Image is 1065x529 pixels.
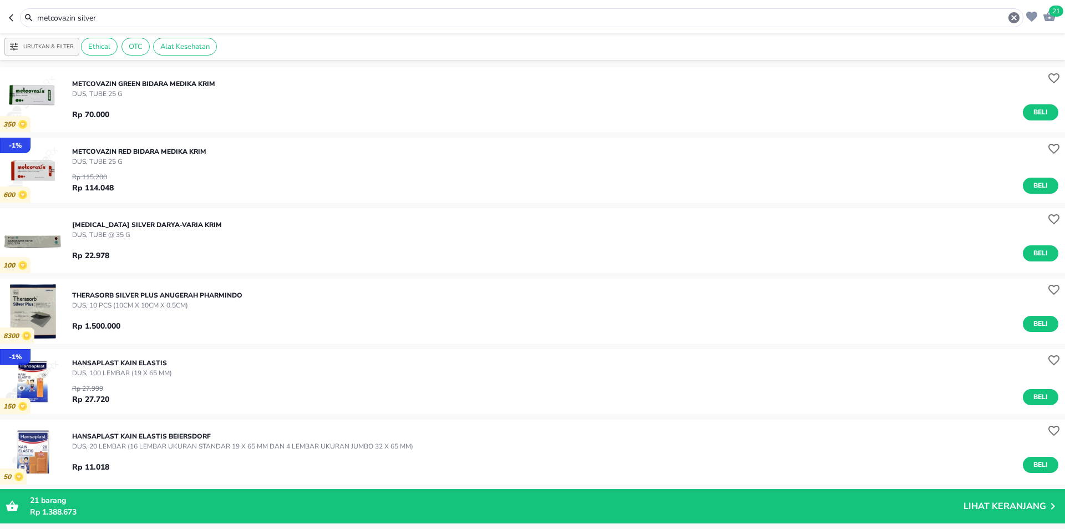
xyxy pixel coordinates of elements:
button: Urutkan & Filter [4,38,79,56]
div: Ethical [81,38,118,56]
p: DUS, 100 LEMBAR (19 x 65 mm) [72,368,172,378]
span: Beli [1031,248,1050,259]
p: METCOVAZIN RED Bidara Medika KRIM [72,147,206,157]
span: Rp 1.388.673 [30,507,77,517]
button: Beli [1023,104,1058,120]
p: 150 [3,402,18,411]
span: Beli [1031,459,1050,471]
p: DUS, TUBE @ 35 G [72,230,222,240]
p: 50 [3,473,14,481]
p: 8300 [3,332,22,340]
p: Rp 114.048 [72,182,114,194]
button: Beli [1023,316,1058,332]
span: Beli [1031,391,1050,403]
p: DUS, TUBE 25 G [72,89,215,99]
p: barang [30,495,963,506]
p: - 1 % [9,352,22,362]
input: Cari 4000+ produk di sini [36,12,1007,24]
button: Beli [1023,389,1058,405]
div: Alat Kesehatan [153,38,217,56]
p: [MEDICAL_DATA] SILVER Darya-Varia KRIM [72,220,222,230]
p: DUS, 20 Lembar (16 Lembar ukuran Standar 19 x 65 mm dan 4 Lembar ukuran Jumbo 32 x 65 mm) [72,441,413,451]
button: Beli [1023,245,1058,261]
p: DUS, 10 PCS (10cm x 10cm x 0.5cm) [72,300,242,310]
div: OTC [121,38,150,56]
p: HANSAPLAST KAIN ELASTIS [72,358,172,368]
p: DUS, TUBE 25 G [72,157,206,167]
span: 21 [1049,6,1063,17]
p: Rp 70.000 [72,109,109,120]
p: Urutkan & Filter [23,43,74,51]
button: Beli [1023,457,1058,473]
span: Beli [1031,180,1050,192]
p: Rp 27.999 [72,384,109,394]
span: Beli [1031,318,1050,330]
p: Rp 22.978 [72,250,109,261]
span: Alat Kesehatan [154,42,216,52]
button: 21 [1040,7,1056,24]
button: Beli [1023,178,1058,194]
p: Rp 11.018 [72,461,109,473]
p: Rp 1.500.000 [72,320,120,332]
p: - 1 % [9,140,22,150]
p: HANSAPLAST KAIN ELASTIS Beiersdorf [72,431,413,441]
span: OTC [122,42,149,52]
span: 21 [30,495,39,506]
p: 350 [3,120,18,129]
span: Beli [1031,107,1050,118]
p: Rp 27.720 [72,394,109,405]
span: Ethical [82,42,117,52]
p: THERASORB SILVER PLUS Anugerah Pharmindo [72,290,242,300]
p: METCOVAZIN GREEN Bidara Medika KRIM [72,79,215,89]
p: 600 [3,191,18,199]
p: 100 [3,261,18,270]
p: Rp 115.200 [72,172,114,182]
